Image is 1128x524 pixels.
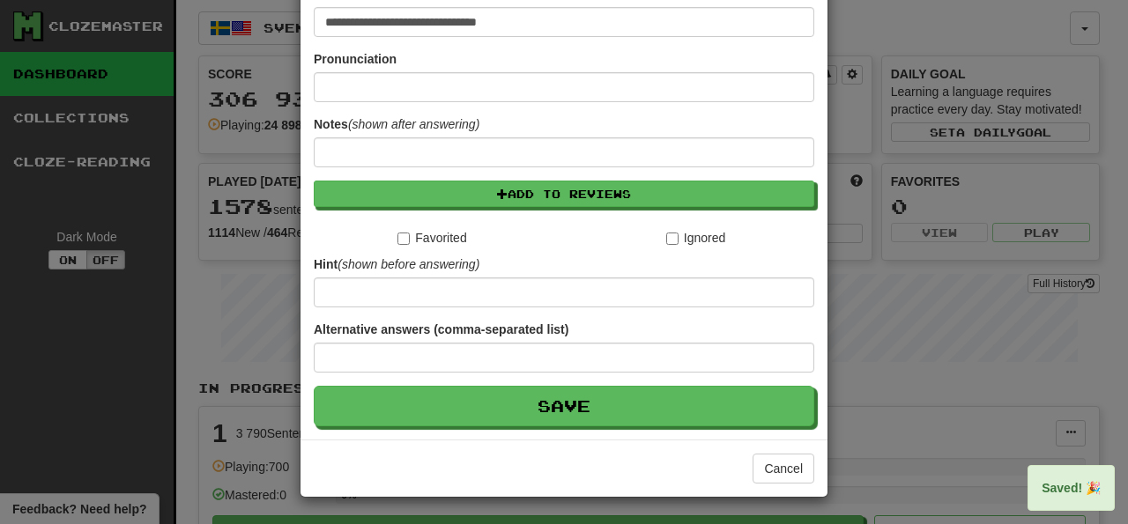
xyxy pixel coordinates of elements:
[314,386,814,426] button: Save
[397,232,410,245] input: Favorited
[314,321,568,338] label: Alternative answers (comma-separated list)
[314,255,479,273] label: Hint
[314,115,479,133] label: Notes
[338,257,479,271] em: (shown before answering)
[314,181,814,207] button: Add to Reviews
[348,117,479,131] em: (shown after answering)
[1028,465,1115,511] div: Saved! 🎉
[666,232,679,245] input: Ignored
[753,454,814,483] button: Cancel
[397,229,466,247] label: Favorited
[314,50,397,68] label: Pronunciation
[666,229,725,247] label: Ignored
